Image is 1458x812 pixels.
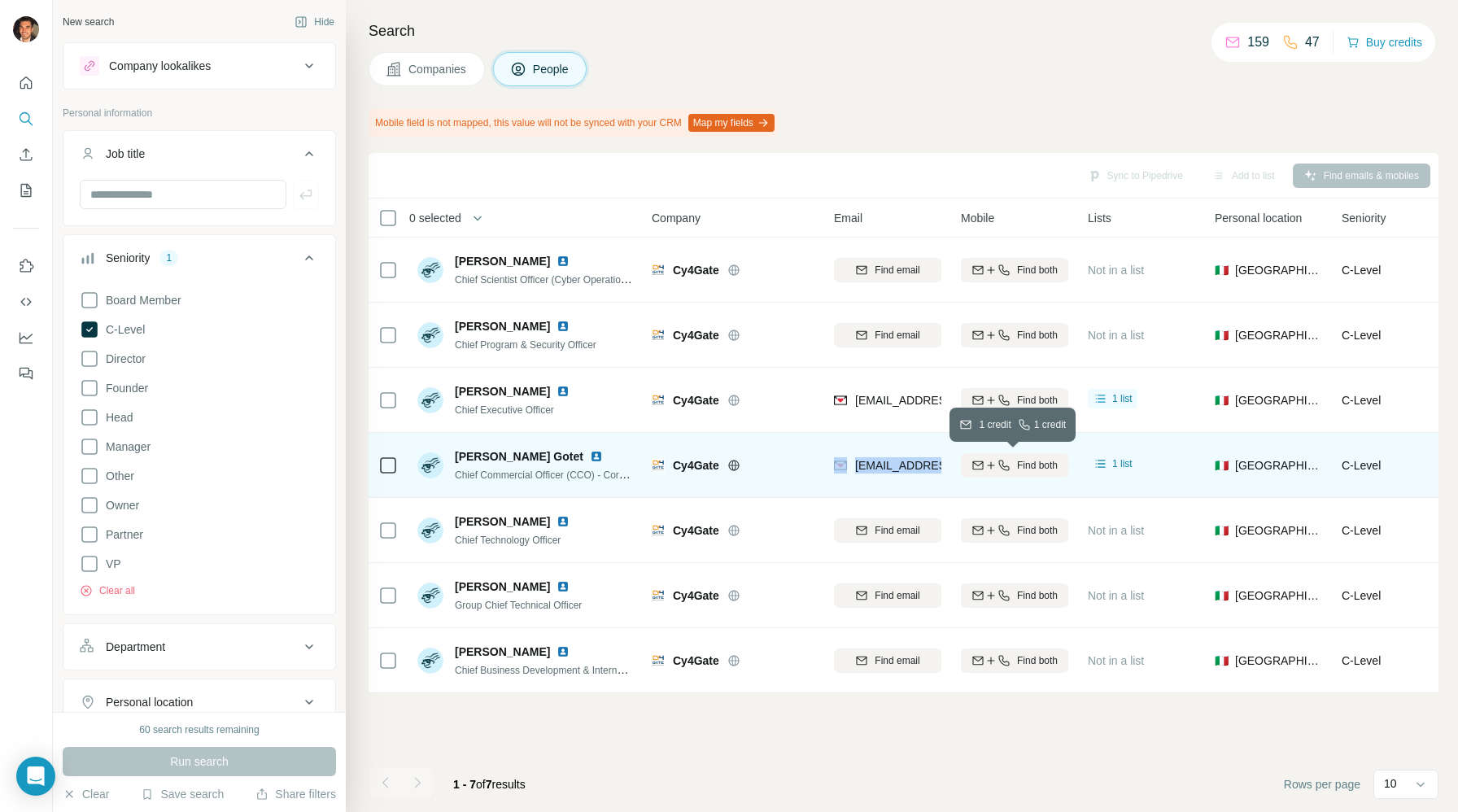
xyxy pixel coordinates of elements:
[1017,588,1058,603] span: Find both
[961,648,1068,673] button: Find both
[63,46,335,85] button: Company lookalikes
[99,380,148,396] span: Founder
[1284,776,1360,792] span: Rows per page
[1235,587,1322,604] span: [GEOGRAPHIC_DATA]
[99,468,134,484] span: Other
[673,587,719,604] span: Cy4Gate
[673,262,719,278] span: Cy4Gate
[1342,394,1381,407] span: C-Level
[652,524,665,537] img: Logo of Cy4Gate
[99,409,133,426] span: Head
[63,786,109,802] button: Clear
[961,518,1068,543] button: Find both
[1235,392,1322,408] span: [GEOGRAPHIC_DATA]
[106,639,165,655] div: Department
[590,450,603,463] img: LinkedIn logo
[673,457,719,474] span: Cy4Gate
[455,448,583,465] span: [PERSON_NAME] Gotet
[16,757,55,796] div: Open Intercom Messenger
[455,535,561,546] span: Chief Technology Officer
[63,238,335,284] button: Seniority1
[1235,457,1322,474] span: [GEOGRAPHIC_DATA]
[13,287,39,317] button: Use Surfe API
[63,627,335,666] button: Department
[834,210,862,226] span: Email
[652,459,665,472] img: Logo of Cy4Gate
[159,251,178,265] div: 1
[834,392,847,408] img: provider findymail logo
[409,210,461,226] span: 0 selected
[961,323,1068,347] button: Find both
[99,351,146,367] span: Director
[875,653,919,668] span: Find email
[13,104,39,133] button: Search
[875,588,919,603] span: Find email
[652,654,665,667] img: Logo of Cy4Gate
[455,404,554,416] span: Chief Executive Officer
[1247,33,1269,52] p: 159
[1088,654,1144,667] span: Not in a list
[455,578,550,595] span: [PERSON_NAME]
[961,583,1068,608] button: Find both
[13,323,39,352] button: Dashboard
[1017,328,1058,343] span: Find both
[961,210,994,226] span: Mobile
[63,134,335,180] button: Job title
[1215,392,1229,408] span: 🇮🇹
[673,327,719,343] span: Cy4Gate
[1088,210,1111,226] span: Lists
[1215,327,1229,343] span: 🇮🇹
[557,255,570,268] img: LinkedIn logo
[63,683,335,722] button: Personal location
[1215,522,1229,539] span: 🇮🇹
[255,786,336,802] button: Share filters
[834,518,941,543] button: Find email
[455,273,635,286] span: Chief Scientist Officer (Cyber Operations)
[13,359,39,388] button: Feedback
[1215,262,1229,278] span: 🇮🇹
[1017,523,1058,538] span: Find both
[455,644,550,660] span: [PERSON_NAME]
[455,253,550,269] span: [PERSON_NAME]
[652,589,665,602] img: Logo of Cy4Gate
[834,323,941,347] button: Find email
[408,61,468,77] span: Companies
[455,600,582,611] span: Group Chief Technical Officer
[486,778,492,791] span: 7
[369,20,1438,42] h4: Search
[13,68,39,98] button: Quick start
[875,263,919,277] span: Find email
[417,322,443,348] img: Avatar
[1017,263,1058,277] span: Find both
[961,388,1068,413] button: Find both
[1017,393,1058,408] span: Find both
[855,459,1048,472] span: [EMAIL_ADDRESS][DOMAIN_NAME]
[141,786,224,802] button: Save search
[557,515,570,528] img: LinkedIn logo
[834,648,941,673] button: Find email
[417,257,443,283] img: Avatar
[533,61,570,77] span: People
[961,453,1068,478] button: Find both
[417,648,443,674] img: Avatar
[99,497,139,513] span: Owner
[453,778,526,791] span: results
[1088,524,1144,537] span: Not in a list
[1235,327,1322,343] span: [GEOGRAPHIC_DATA]
[1088,329,1144,342] span: Not in a list
[1384,775,1397,792] p: 10
[1342,589,1381,602] span: C-Level
[63,106,336,120] p: Personal information
[1088,264,1144,277] span: Not in a list
[417,452,443,478] img: Avatar
[1215,210,1302,226] span: Personal location
[106,250,150,266] div: Seniority
[1235,522,1322,539] span: [GEOGRAPHIC_DATA]
[369,109,778,137] div: Mobile field is not mapped, this value will not be synced with your CRM
[63,15,114,29] div: New search
[80,583,135,598] button: Clear all
[1342,654,1381,667] span: C-Level
[13,140,39,169] button: Enrich CSV
[455,318,550,334] span: [PERSON_NAME]
[1305,33,1320,52] p: 47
